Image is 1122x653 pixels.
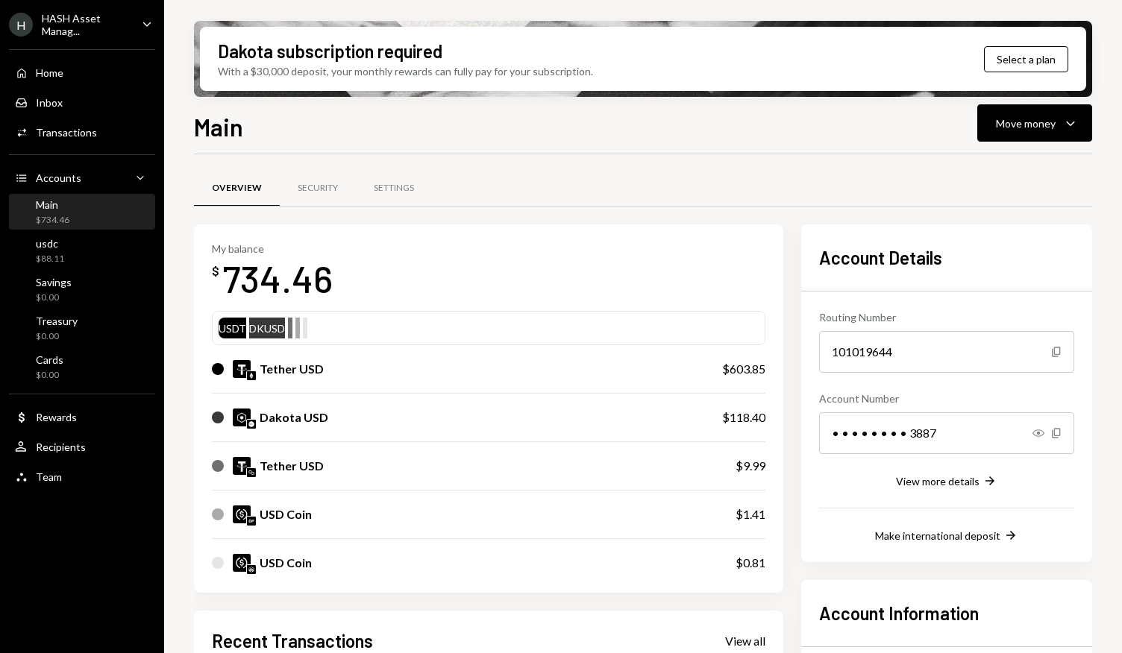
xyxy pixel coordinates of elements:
a: Inbox [9,89,155,116]
div: Make international deposit [875,529,1000,542]
div: Move money [996,116,1056,131]
div: My balance [212,242,333,255]
img: DKUSD [233,408,251,426]
div: USD Coin [260,505,312,523]
div: Dakota USD [260,408,328,426]
a: Team [9,463,155,490]
a: Accounts [9,164,155,191]
a: usdc$88.11 [9,233,155,268]
div: $0.81 [736,554,765,572]
div: HASH Asset Manag... [42,12,130,37]
div: Treasury [36,315,78,327]
a: Recipients [9,433,155,460]
div: Transactions [36,126,97,139]
div: Rewards [36,411,77,423]
img: base-mainnet [247,420,256,429]
div: Main [36,198,69,211]
a: Settings [356,169,432,207]
div: USD Coin [260,554,312,572]
div: Accounts [36,171,81,184]
div: $118.40 [722,408,765,426]
div: With a $30,000 deposit, your monthly rewards can fully pay for your subscription. [218,63,593,79]
a: Savings$0.00 [9,271,155,307]
div: View all [725,634,765,649]
img: USDC [233,554,251,572]
div: 101019644 [819,331,1074,373]
h2: Recent Transactions [212,628,373,653]
img: arbitrum-mainnet [247,565,256,574]
a: Transactions [9,119,155,145]
div: usdc [36,237,64,250]
div: $0.00 [36,330,78,343]
div: Cards [36,353,63,366]
div: Savings [36,276,72,288]
div: Team [36,470,62,483]
h2: Account Information [819,601,1074,625]
div: $734.46 [36,214,69,227]
a: Treasury$0.00 [9,310,155,346]
img: USDT [233,457,251,475]
a: Main$734.46 [9,194,155,230]
img: optimism-mainnet [247,517,256,526]
img: polygon-mainnet [247,468,256,477]
div: H [9,13,33,37]
div: Dakota subscription required [218,39,442,63]
div: Home [36,66,63,79]
div: Settings [374,182,414,195]
button: Move money [977,104,1092,142]
div: Tether USD [260,360,324,378]
div: $9.99 [736,457,765,475]
a: Rewards [9,403,155,430]
h2: Account Details [819,245,1074,270]
div: • • • • • • • • 3887 [819,412,1074,454]
div: $603.85 [722,360,765,378]
div: Security [298,182,338,195]
div: USDT [219,321,246,341]
div: Recipients [36,441,86,453]
img: USDT [233,360,251,378]
h1: Main [194,112,243,142]
div: $0.00 [36,291,72,304]
div: Overview [212,182,262,195]
div: $ [212,264,219,279]
a: Overview [194,169,280,207]
img: USDC [233,505,251,523]
div: DKUSD [249,321,285,341]
div: $1.41 [736,505,765,523]
div: $88.11 [36,253,64,265]
div: $0.00 [36,369,63,382]
button: View more details [896,473,997,490]
div: Tether USD [260,457,324,475]
a: View all [725,632,765,649]
img: ethereum-mainnet [247,371,256,380]
a: Home [9,59,155,86]
a: Cards$0.00 [9,349,155,385]
a: Security [280,169,356,207]
div: Routing Number [819,309,1074,325]
div: View more details [896,475,980,488]
button: Make international deposit [875,528,1018,544]
button: Select a plan [984,46,1068,72]
div: 734.46 [222,255,333,302]
div: Account Number [819,391,1074,406]
div: Inbox [36,96,63,109]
